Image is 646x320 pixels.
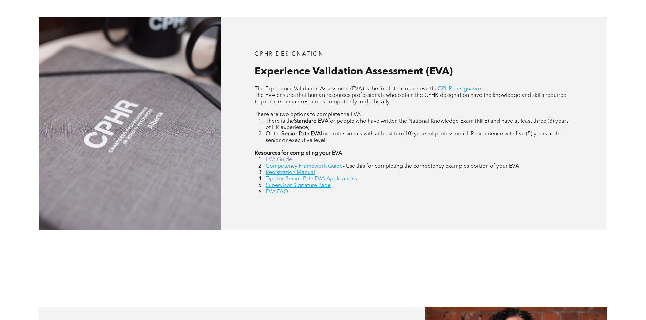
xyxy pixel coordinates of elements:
[255,86,438,92] span: The Experience Validation Assessment (EVA) is the final step to achieve the
[266,164,343,169] a: Competency Framework Guide
[255,112,361,118] span: There are two options to complete the EVA
[281,131,321,137] strong: Senior Path EVA
[294,119,328,124] strong: Standard EVA
[266,176,357,182] a: Tips for Senior Path EVA Applications
[266,157,292,163] a: EVA Guide
[266,170,315,175] a: Registration Manual
[266,119,294,124] span: There is the
[438,86,484,92] a: CPHR designation.
[255,67,453,77] span: Experience Validation Assessment (EVA)
[266,119,569,130] span: for people who have written the National Knowledge Exam (NKE) and have at least three (3) years o...
[266,131,281,137] span: Or the
[343,164,519,169] span: - Use this for completing the competency examples portion of your EVA
[266,183,331,188] a: Supervisor Signature Page
[255,51,324,57] span: CPHR DESIGNATION
[255,151,342,156] strong: Resources for completing your EVA
[255,93,567,105] span: The EVA ensures that human resources professionals who obtain the CPHR designation have the knowl...
[266,131,562,143] span: for professionals with at least ten (10) years of professional HR experience with five (5) years ...
[266,189,288,195] a: EVA FAQ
